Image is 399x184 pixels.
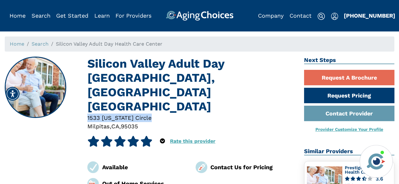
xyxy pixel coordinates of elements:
[331,13,338,20] img: user-icon.svg
[110,123,111,130] span: ,
[274,56,393,141] iframe: iframe
[56,12,88,19] a: Get Started
[290,12,312,19] a: Contact
[365,151,387,172] img: avatar
[94,12,110,19] a: Learn
[345,165,386,175] a: Prestige Adult Day Health Care
[56,41,162,47] span: Silicon Valley Adult Day Health Care Center
[304,148,394,155] h2: Similar Providers
[121,122,138,131] div: 95035
[170,138,215,144] a: Rate this provider
[9,12,26,19] a: Home
[87,123,110,130] span: Milpitas
[87,57,295,114] h1: Silicon Valley Adult Day [GEOGRAPHIC_DATA], [GEOGRAPHIC_DATA] [GEOGRAPHIC_DATA]
[111,123,119,130] span: CA
[166,11,233,21] img: AgingChoices
[32,41,49,47] a: Search
[344,12,395,19] a: [PHONE_NUMBER]
[5,36,394,52] nav: breadcrumb
[10,41,24,47] a: Home
[160,136,165,147] div: Popover trigger
[376,176,383,181] div: 3.6
[5,57,66,118] img: Silicon Valley Adult Day Health Care Center, Milpitas CA
[102,163,186,171] div: Available
[345,176,391,181] a: 3.6
[115,12,151,19] a: For Providers
[87,114,295,122] div: 1533 [US_STATE] Circle
[258,12,284,19] a: Company
[317,13,325,20] img: search-icon.svg
[119,123,121,130] span: ,
[6,87,20,101] div: Accessibility Menu
[32,12,50,19] a: Search
[32,11,50,21] div: Popover trigger
[210,163,295,171] div: Contact Us for Pricing
[331,11,338,21] div: Popover trigger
